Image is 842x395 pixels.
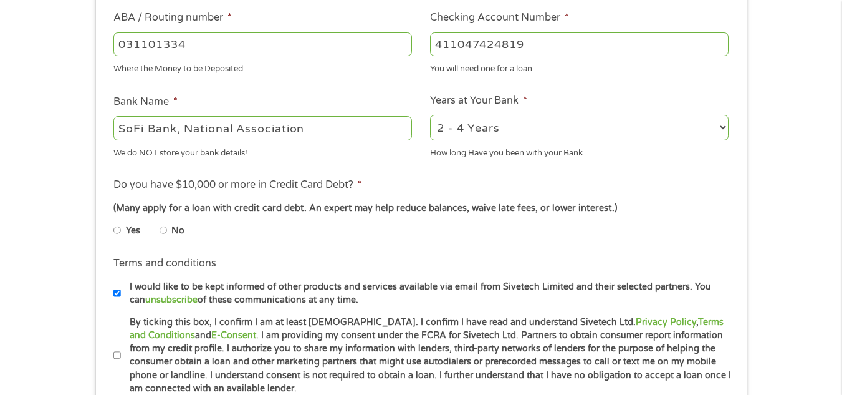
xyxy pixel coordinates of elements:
div: Where the Money to be Deposited [113,59,412,76]
a: E-Consent [211,330,256,341]
input: 345634636 [430,32,729,56]
label: Do you have $10,000 or more in Credit Card Debt? [113,178,362,192]
label: ABA / Routing number [113,11,232,24]
div: How long Have you been with your Bank [430,142,729,159]
div: (Many apply for a loan with credit card debt. An expert may help reduce balances, waive late fees... [113,202,728,215]
label: Checking Account Number [430,11,569,24]
label: Years at Your Bank [430,94,527,107]
div: We do NOT store your bank details! [113,142,412,159]
label: No [171,224,184,238]
input: 263177916 [113,32,412,56]
label: Bank Name [113,95,178,109]
label: I would like to be kept informed of other products and services available via email from Sivetech... [121,280,732,307]
label: Yes [126,224,140,238]
a: Privacy Policy [636,317,696,328]
a: Terms and Conditions [130,317,724,341]
a: unsubscribe [145,295,198,305]
label: Terms and conditions [113,257,216,270]
div: You will need one for a loan. [430,59,729,76]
